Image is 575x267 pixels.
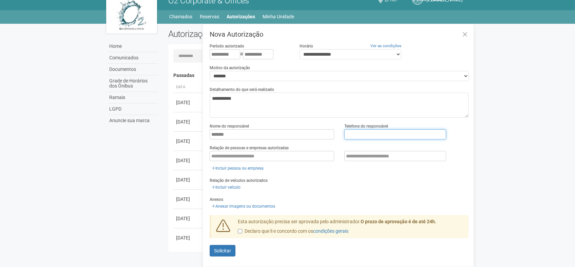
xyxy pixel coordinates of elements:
label: Motivo da autorização [210,65,250,71]
div: [DATE] [176,215,201,222]
div: [DATE] [176,138,201,145]
div: Esta autorização precisa ser aprovada pelo administrador. [233,218,469,238]
div: [DATE] [176,118,201,125]
label: Declaro que li e concordo com os [238,228,348,235]
a: Incluir veículo [210,184,243,191]
a: Ver as condições [370,43,401,48]
a: Documentos [108,64,158,75]
th: Data [173,82,204,93]
a: Ramais [108,92,158,103]
label: Detalhamento do que será realizado [210,87,274,93]
div: [DATE] [176,234,201,241]
div: [DATE] [176,99,201,106]
label: Anexos [210,196,223,203]
div: [DATE] [176,157,201,164]
label: Período autorizado [210,43,244,49]
h2: Autorizações [168,29,313,39]
a: Anexar imagens ou documentos [210,203,277,210]
label: Relação de veículos autorizados [210,177,268,184]
div: a [210,49,289,59]
strong: O prazo de aprovação é de até 24h. [361,219,436,224]
span: Solicitar [214,248,231,253]
a: Chamados [170,12,193,21]
div: [DATE] [176,196,201,203]
a: Anuncie sua marca [108,115,158,126]
h3: Nova Autorização [210,31,468,38]
a: Comunicados [108,52,158,64]
a: Home [108,41,158,52]
a: Grade de Horários dos Ônibus [108,75,158,92]
a: Autorizações [227,12,255,21]
a: Reservas [200,12,219,21]
h4: Passadas [173,73,464,78]
a: LGPD [108,103,158,115]
label: Telefone do responsável [344,123,388,129]
button: Solicitar [210,245,235,256]
a: Minha Unidade [263,12,294,21]
label: Relação de pessoas e empresas autorizadas [210,145,289,151]
a: Incluir pessoa ou empresa [210,165,266,172]
a: condições gerais [313,228,348,234]
input: Declaro que li e concordo com oscondições gerais [238,229,242,233]
label: Nome do responsável [210,123,249,129]
div: [DATE] [176,176,201,183]
label: Horário [300,43,313,49]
